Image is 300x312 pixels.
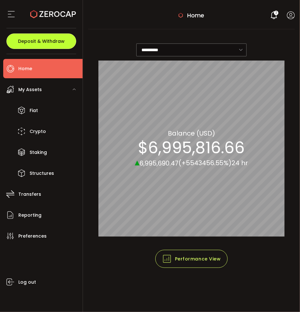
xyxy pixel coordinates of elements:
[18,39,65,43] span: Deposit & Withdraw
[30,106,38,115] span: Fiat
[30,148,47,157] span: Staking
[18,64,32,73] span: Home
[18,190,41,199] span: Transfers
[223,242,300,312] iframe: Chat Widget
[6,33,76,49] button: Deposit & Withdraw
[18,278,36,287] span: Log out
[30,169,54,178] span: Structures
[18,232,47,241] span: Preferences
[178,158,232,167] span: (+5543456.55%)
[30,127,46,136] span: Crypto
[138,138,245,158] section: $6,995,816.66
[18,211,41,220] span: Reporting
[232,158,248,167] span: 24 hr
[18,85,42,94] span: My Assets
[276,11,277,15] span: 2
[168,129,215,138] section: Balance (USD)
[155,250,228,268] button: Performance View
[162,254,221,264] span: Performance View
[135,156,140,169] span: ▴
[223,242,300,312] div: 聊天小工具
[140,159,178,168] span: 6,995,690.47
[187,11,205,20] span: Home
